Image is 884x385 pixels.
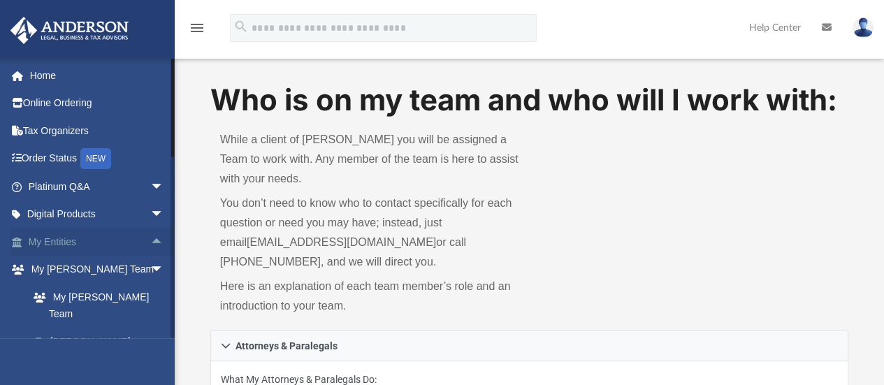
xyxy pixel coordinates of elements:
[236,341,338,351] span: Attorneys & Paralegals
[10,173,185,201] a: Platinum Q&Aarrow_drop_down
[150,173,178,201] span: arrow_drop_down
[10,89,185,117] a: Online Ordering
[10,228,185,256] a: My Entitiesarrow_drop_up
[853,17,874,38] img: User Pic
[233,19,249,34] i: search
[10,256,178,284] a: My [PERSON_NAME] Teamarrow_drop_down
[220,130,520,189] p: While a client of [PERSON_NAME] you will be assigned a Team to work with. Any member of the team ...
[10,117,185,145] a: Tax Organizers
[220,194,520,272] p: You don’t need to know who to contact specifically for each question or need you may have; instea...
[6,17,133,44] img: Anderson Advisors Platinum Portal
[189,27,205,36] a: menu
[150,228,178,256] span: arrow_drop_up
[80,148,111,169] div: NEW
[150,256,178,284] span: arrow_drop_down
[210,330,849,361] a: Attorneys & Paralegals
[20,283,171,328] a: My [PERSON_NAME] Team
[220,277,520,316] p: Here is an explanation of each team member’s role and an introduction to your team.
[20,328,178,372] a: [PERSON_NAME] System
[10,145,185,173] a: Order StatusNEW
[10,201,185,228] a: Digital Productsarrow_drop_down
[10,61,185,89] a: Home
[247,236,436,248] a: [EMAIL_ADDRESS][DOMAIN_NAME]
[150,201,178,229] span: arrow_drop_down
[210,80,849,121] h1: Who is on my team and who will I work with:
[189,20,205,36] i: menu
